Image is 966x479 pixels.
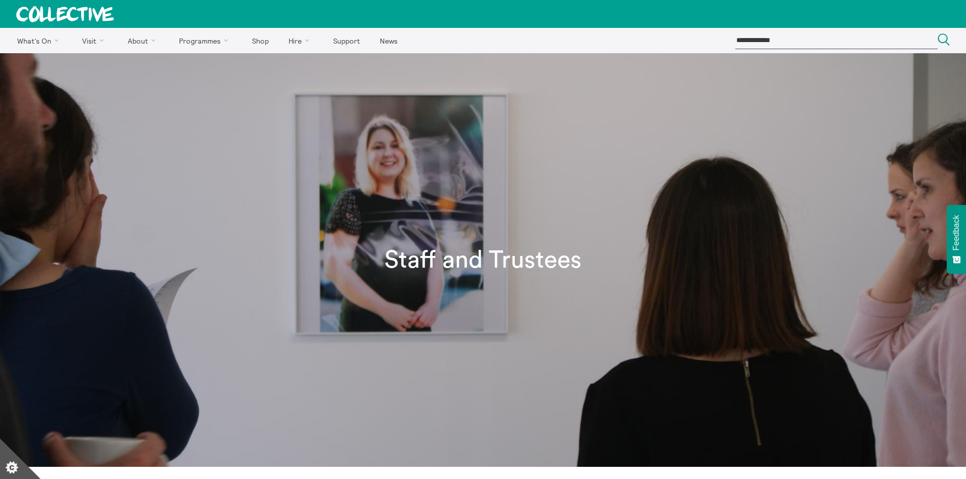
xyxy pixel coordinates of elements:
[8,28,71,53] a: What's On
[119,28,168,53] a: About
[280,28,323,53] a: Hire
[74,28,117,53] a: Visit
[952,215,961,250] span: Feedback
[170,28,241,53] a: Programmes
[324,28,369,53] a: Support
[371,28,406,53] a: News
[947,205,966,274] button: Feedback - Show survey
[243,28,277,53] a: Shop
